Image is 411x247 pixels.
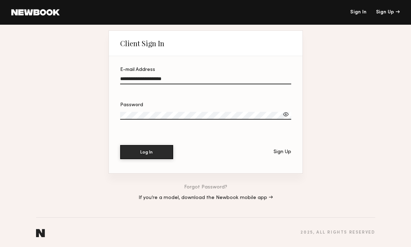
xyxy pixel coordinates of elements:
[120,103,291,108] div: Password
[139,195,273,200] a: If you’re a model, download the Newbook mobile app →
[120,145,173,159] button: Log In
[274,150,291,155] div: Sign Up
[350,10,366,15] a: Sign In
[376,10,400,15] div: Sign Up
[120,112,291,120] input: Password
[120,39,164,48] div: Client Sign In
[184,185,227,190] a: Forgot Password?
[300,230,375,235] div: 2025 , all rights reserved
[120,67,291,72] div: E-mail Address
[120,76,291,84] input: E-mail Address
